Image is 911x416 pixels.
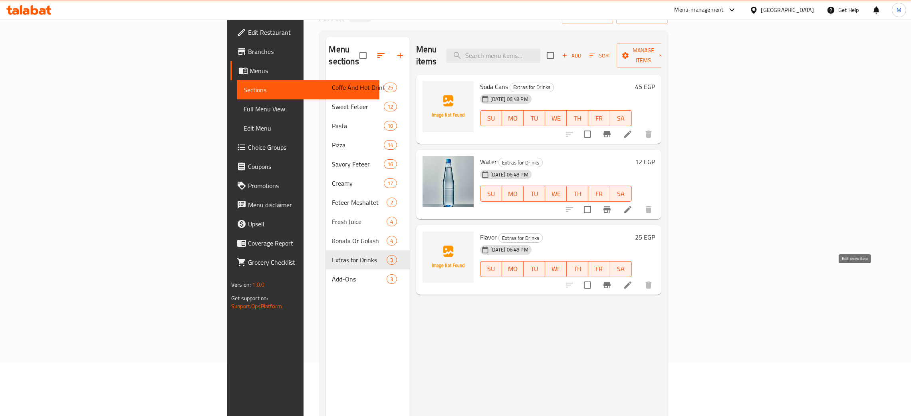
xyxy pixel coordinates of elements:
[326,269,410,289] div: Add-Ons3
[635,232,655,243] h6: 25 EGP
[332,255,387,265] span: Extras for Drinks
[326,193,410,212] div: Feteer Meshaltet2
[332,83,384,92] span: Coffe And Hot Drink
[588,261,610,277] button: FR
[480,261,502,277] button: SU
[587,50,613,62] button: Sort
[613,263,629,275] span: SA
[480,81,508,93] span: Soda Cans
[610,110,632,126] button: SA
[579,126,596,143] span: Select to update
[510,83,554,92] span: Extras for Drinks
[567,186,588,202] button: TH
[561,51,582,60] span: Add
[639,200,658,219] button: delete
[326,250,410,269] div: Extras for Drinks3
[237,99,379,119] a: Full Menu View
[499,158,542,167] span: Extras for Drinks
[510,83,554,92] div: Extras for Drinks
[524,261,545,277] button: TU
[384,83,397,92] div: items
[387,198,397,207] div: items
[570,188,585,200] span: TH
[387,256,396,264] span: 3
[248,181,373,190] span: Promotions
[524,110,545,126] button: TU
[639,275,658,295] button: delete
[613,188,629,200] span: SA
[480,110,502,126] button: SU
[589,51,611,60] span: Sort
[423,232,474,283] img: Flavor
[499,234,542,243] span: Extras for Drinks
[524,186,545,202] button: TU
[548,113,564,124] span: WE
[623,12,661,22] span: export
[502,261,524,277] button: MO
[326,174,410,193] div: Creamy17
[384,103,396,111] span: 12
[527,188,542,200] span: TU
[332,274,387,284] span: Add-Ons
[326,231,410,250] div: Konafa Or Golash4
[384,84,396,91] span: 25
[387,236,397,246] div: items
[487,95,532,103] span: [DATE] 06:48 PM
[613,113,629,124] span: SA
[623,205,633,214] a: Edit menu item
[248,47,373,56] span: Branches
[588,186,610,202] button: FR
[545,110,567,126] button: WE
[252,279,264,290] span: 1.0.0
[384,141,396,149] span: 14
[387,199,396,206] span: 2
[487,171,532,178] span: [DATE] 06:48 PM
[484,263,499,275] span: SU
[548,263,564,275] span: WE
[505,188,520,200] span: MO
[623,46,664,65] span: Manage items
[230,23,379,42] a: Edit Restaurant
[597,200,617,219] button: Branch-specific-item
[502,186,524,202] button: MO
[326,135,410,155] div: Pizza14
[332,178,384,188] span: Creamy
[387,275,396,283] span: 3
[230,253,379,272] a: Grocery Checklist
[384,102,397,111] div: items
[588,110,610,126] button: FR
[230,138,379,157] a: Choice Groups
[332,140,384,150] span: Pizza
[387,237,396,245] span: 4
[244,123,373,133] span: Edit Menu
[250,66,373,75] span: Menus
[502,110,524,126] button: MO
[545,186,567,202] button: WE
[231,293,268,303] span: Get support on:
[675,5,724,15] div: Menu-management
[384,180,396,187] span: 17
[231,279,251,290] span: Version:
[248,143,373,152] span: Choice Groups
[326,155,410,174] div: Savory Feteer16
[567,110,588,126] button: TH
[384,160,396,168] span: 16
[480,156,497,168] span: Water
[487,246,532,254] span: [DATE] 06:48 PM
[897,6,901,14] span: M
[527,263,542,275] span: TU
[505,263,520,275] span: MO
[326,116,410,135] div: Pasta10
[568,12,607,22] span: import
[570,263,585,275] span: TH
[570,113,585,124] span: TH
[230,176,379,195] a: Promotions
[498,233,543,243] div: Extras for Drinks
[505,113,520,124] span: MO
[248,219,373,229] span: Upsell
[326,78,410,97] div: Coffe And Hot Drink25
[591,113,607,124] span: FR
[591,263,607,275] span: FR
[248,162,373,171] span: Coupons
